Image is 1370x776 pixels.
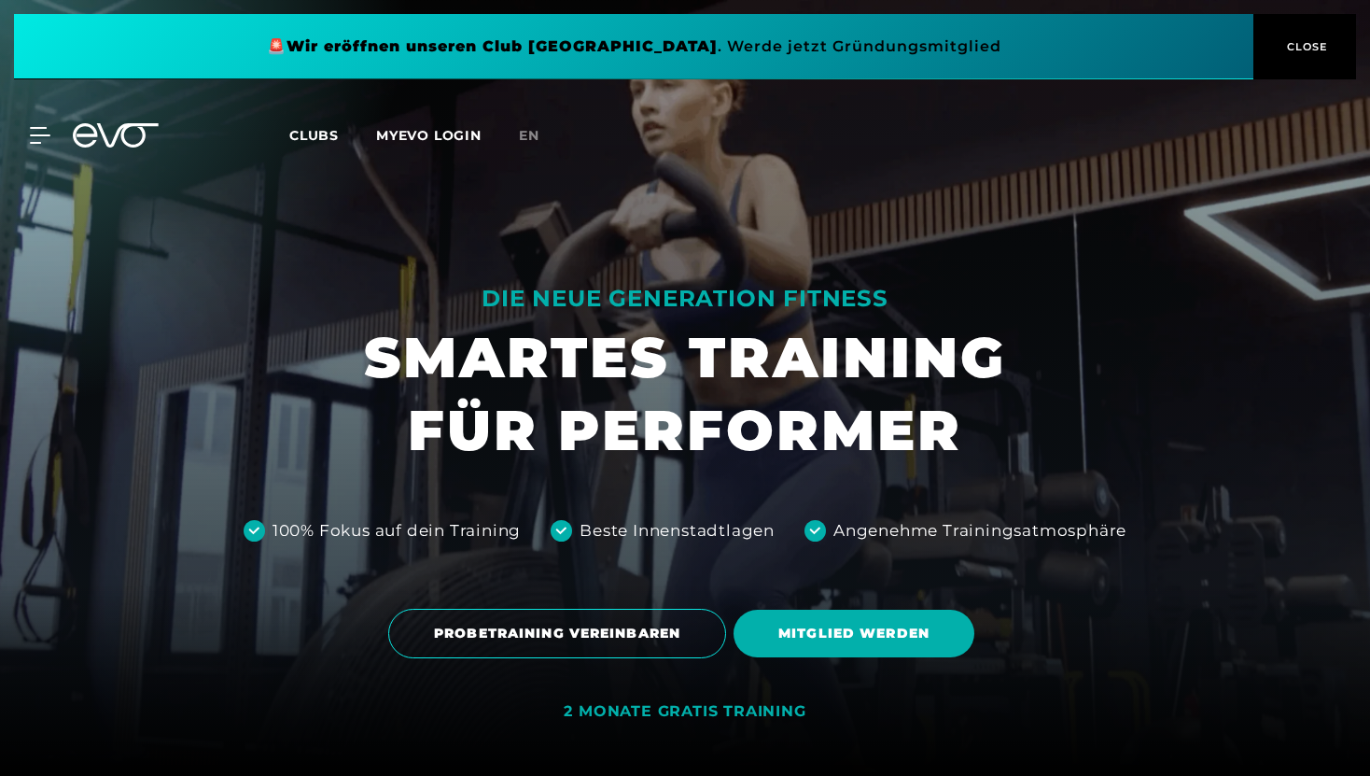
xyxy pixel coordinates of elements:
[564,702,805,722] div: 2 MONATE GRATIS TRAINING
[364,284,1006,314] div: DIE NEUE GENERATION FITNESS
[289,126,376,144] a: Clubs
[289,127,339,144] span: Clubs
[1253,14,1356,79] button: CLOSE
[580,519,775,543] div: Beste Innenstadtlagen
[734,596,982,671] a: MITGLIED WERDEN
[273,519,521,543] div: 100% Fokus auf dein Training
[519,125,562,147] a: en
[376,127,482,144] a: MYEVO LOGIN
[1282,38,1328,55] span: CLOSE
[519,127,539,144] span: en
[778,624,930,643] span: MITGLIED WERDEN
[388,595,734,672] a: PROBETRAINING VEREINBAREN
[434,624,680,643] span: PROBETRAINING VEREINBAREN
[364,321,1006,467] h1: SMARTES TRAINING FÜR PERFORMER
[833,519,1126,543] div: Angenehme Trainingsatmosphäre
